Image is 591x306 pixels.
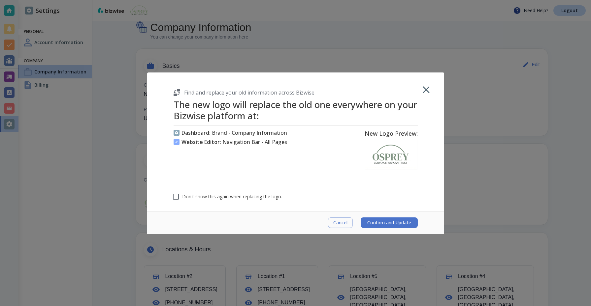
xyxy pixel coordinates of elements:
[361,217,418,228] button: Confirm and Update
[181,129,209,136] span: Dashboard
[365,140,417,170] img: New Logo
[333,220,347,225] span: Cancel
[184,89,314,96] h5: Find and replace your old information across Bizwise
[181,139,287,145] h6: : Navigation Bar - All Pages
[181,138,220,146] span: Website Editor
[181,129,287,136] h6: : Brand - Company Information
[174,99,418,121] h1: The new logo will replace the old one everywhere on your Bizwise platform at:
[328,217,353,228] button: Cancel
[365,129,418,137] h6: New Logo Preview:
[367,220,411,225] span: Confirm and Update
[182,194,282,200] span: Don't show this again when replacing the logo.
